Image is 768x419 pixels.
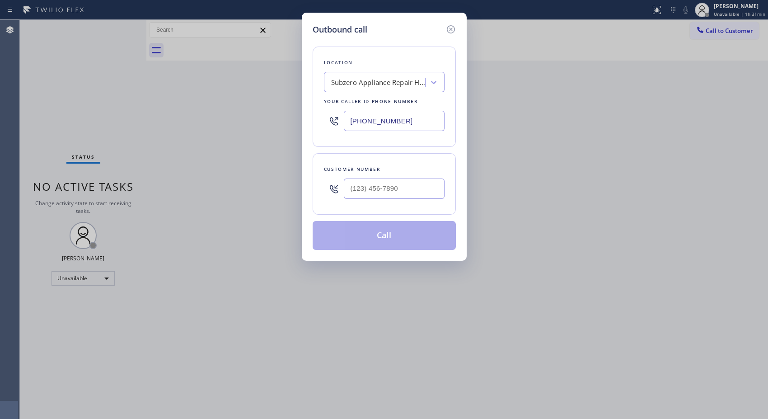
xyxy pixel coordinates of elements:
h5: Outbound call [313,24,367,36]
input: (123) 456-7890 [344,179,445,199]
button: Call [313,221,456,250]
div: Location [324,58,445,67]
input: (123) 456-7890 [344,111,445,131]
div: Subzero Appliance Repair Hayward [331,77,426,88]
div: Your caller id phone number [324,97,445,106]
div: Customer number [324,165,445,174]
